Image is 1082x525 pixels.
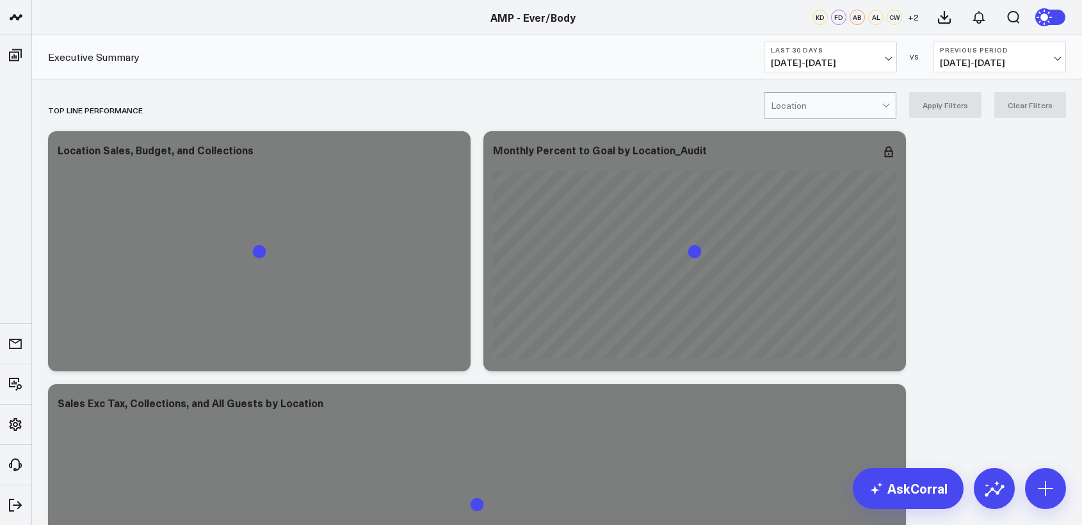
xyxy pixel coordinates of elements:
[58,143,254,157] div: Location Sales, Budget, and Collections
[940,58,1059,68] span: [DATE] - [DATE]
[868,10,884,25] div: AL
[48,95,143,125] div: Top line Performance
[764,42,897,72] button: Last 30 Days[DATE]-[DATE]
[48,50,140,64] a: Executive Summary
[908,13,919,22] span: + 2
[887,10,902,25] div: CW
[58,396,323,410] div: Sales Exc Tax, Collections, and All Guests by Location
[812,10,828,25] div: KD
[940,46,1059,54] b: Previous Period
[490,10,576,24] a: AMP - Ever/Body
[933,42,1066,72] button: Previous Period[DATE]-[DATE]
[771,46,890,54] b: Last 30 Days
[831,10,846,25] div: FD
[994,92,1066,118] button: Clear Filters
[853,468,964,509] a: AskCorral
[850,10,865,25] div: AB
[903,53,926,61] div: VS
[909,92,981,118] button: Apply Filters
[493,143,707,157] div: Monthly Percent to Goal by Location_Audit
[771,58,890,68] span: [DATE] - [DATE]
[905,10,921,25] button: +2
